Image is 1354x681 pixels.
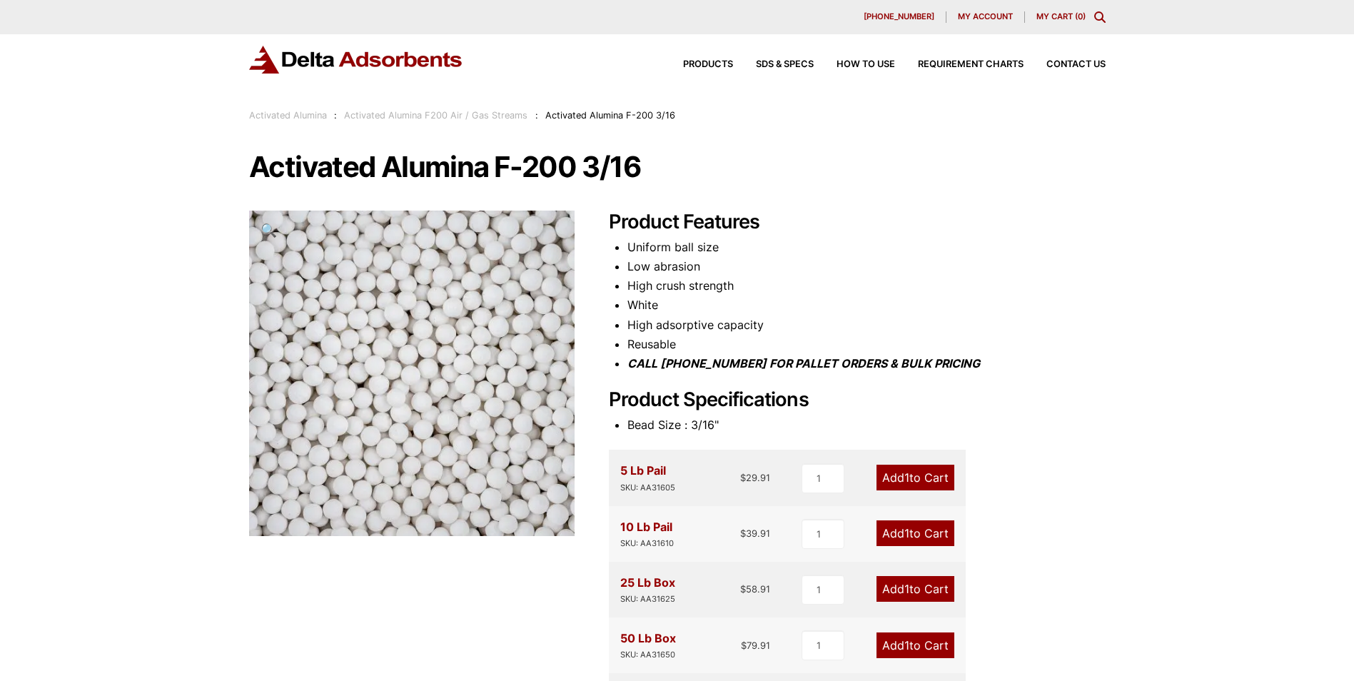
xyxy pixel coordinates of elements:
[1094,11,1106,23] div: Toggle Modal Content
[249,211,575,536] img: Activated Alumina F-200 3/16
[627,415,1106,435] li: Bead Size : 3/16"
[904,526,909,540] span: 1
[876,520,954,546] a: Add1to Cart
[683,60,733,69] span: Products
[876,632,954,658] a: Add1to Cart
[741,640,747,651] span: $
[740,472,746,483] span: $
[627,238,1106,257] li: Uniform ball size
[741,640,770,651] bdi: 79.91
[740,528,746,539] span: $
[627,335,1106,354] li: Reusable
[814,60,895,69] a: How to Use
[535,110,538,121] span: :
[864,13,934,21] span: [PHONE_NUMBER]
[620,648,676,662] div: SKU: AA31650
[249,110,327,121] a: Activated Alumina
[620,481,675,495] div: SKU: AA31605
[852,11,946,23] a: [PHONE_NUMBER]
[627,356,980,370] i: CALL [PHONE_NUMBER] FOR PALLET ORDERS & BULK PRICING
[740,583,746,595] span: $
[1036,11,1086,21] a: My Cart (0)
[660,60,733,69] a: Products
[958,13,1013,21] span: My account
[334,110,337,121] span: :
[620,573,675,606] div: 25 Lb Box
[249,46,463,74] img: Delta Adsorbents
[904,582,909,596] span: 1
[545,110,675,121] span: Activated Alumina F-200 3/16
[609,388,1106,412] h2: Product Specifications
[740,472,770,483] bdi: 29.91
[904,470,909,485] span: 1
[895,60,1024,69] a: Requirement Charts
[627,257,1106,276] li: Low abrasion
[620,629,676,662] div: 50 Lb Box
[1078,11,1083,21] span: 0
[756,60,814,69] span: SDS & SPECS
[249,152,1106,182] h1: Activated Alumina F-200 3/16
[918,60,1024,69] span: Requirement Charts
[344,110,527,121] a: Activated Alumina F200 Air / Gas Streams
[837,60,895,69] span: How to Use
[740,528,770,539] bdi: 39.91
[876,465,954,490] a: Add1to Cart
[620,537,674,550] div: SKU: AA31610
[620,461,675,494] div: 5 Lb Pail
[620,592,675,606] div: SKU: AA31625
[620,518,674,550] div: 10 Lb Pail
[261,222,277,238] span: 🔍
[609,211,1106,234] h2: Product Features
[627,276,1106,296] li: High crush strength
[627,296,1106,315] li: White
[627,316,1106,335] li: High adsorptive capacity
[1024,60,1106,69] a: Contact Us
[249,211,288,250] a: View full-screen image gallery
[740,583,770,595] bdi: 58.91
[733,60,814,69] a: SDS & SPECS
[904,638,909,652] span: 1
[876,576,954,602] a: Add1to Cart
[946,11,1025,23] a: My account
[249,365,575,379] a: Activated Alumina F-200 3/16
[1046,60,1106,69] span: Contact Us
